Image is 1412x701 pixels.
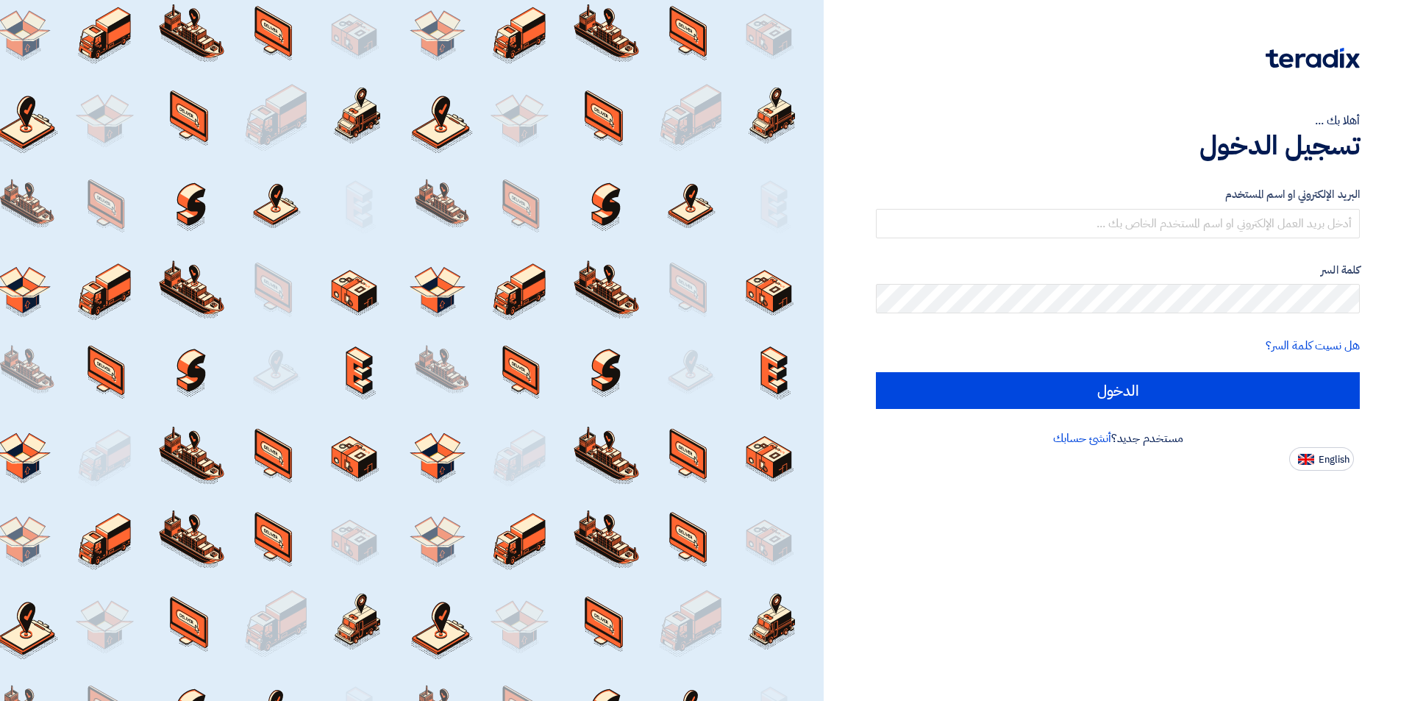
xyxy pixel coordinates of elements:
label: كلمة السر [876,262,1360,279]
label: البريد الإلكتروني او اسم المستخدم [876,186,1360,203]
span: English [1319,455,1349,465]
a: هل نسيت كلمة السر؟ [1266,337,1360,355]
input: الدخول [876,372,1360,409]
img: en-US.png [1298,454,1314,465]
input: أدخل بريد العمل الإلكتروني او اسم المستخدم الخاص بك ... [876,209,1360,238]
a: أنشئ حسابك [1053,430,1111,447]
div: مستخدم جديد؟ [876,430,1360,447]
img: Teradix logo [1266,48,1360,68]
button: English [1289,447,1354,471]
h1: تسجيل الدخول [876,129,1360,162]
div: أهلا بك ... [876,112,1360,129]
